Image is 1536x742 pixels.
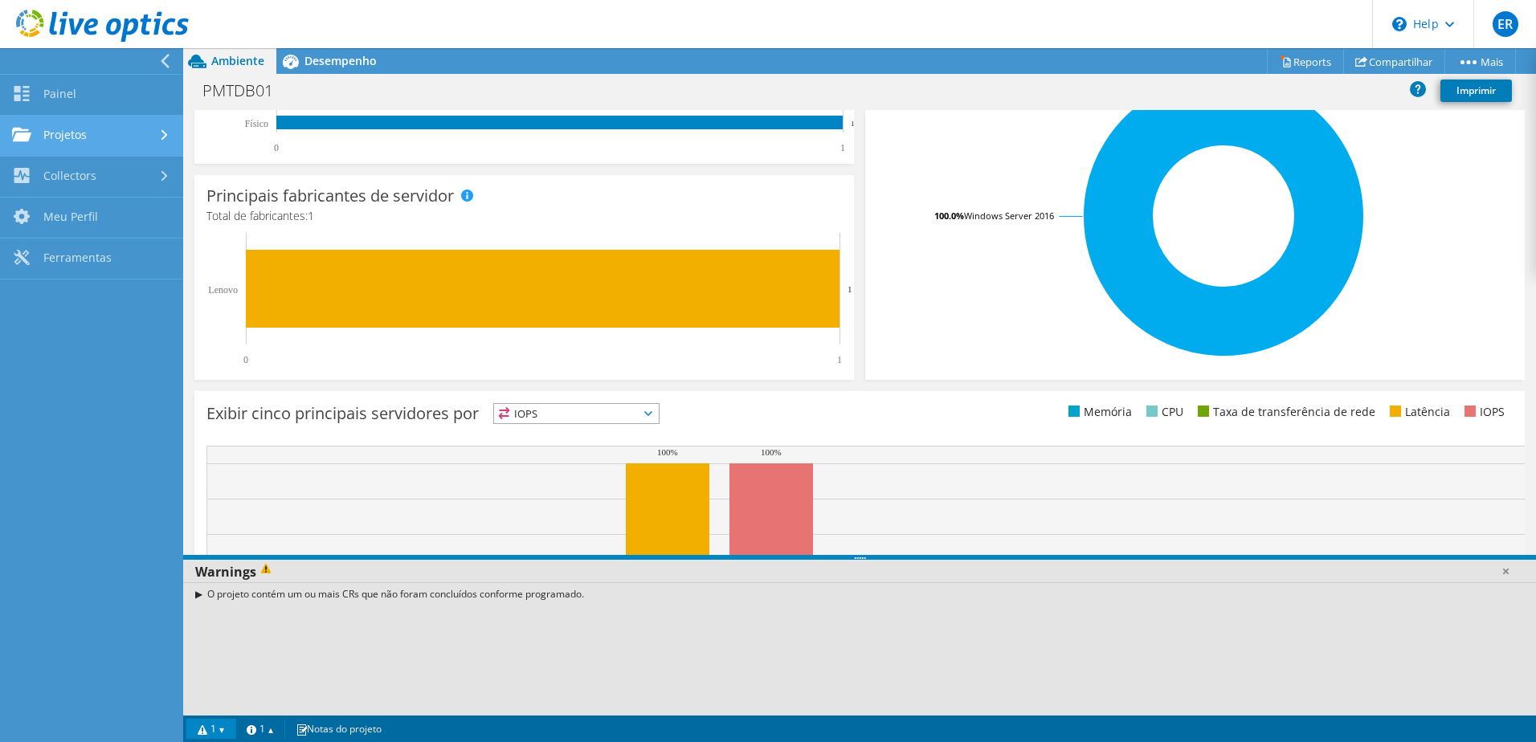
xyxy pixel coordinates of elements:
a: 1 [186,719,236,739]
div: Warnings [183,560,1536,584]
text: 0 [274,142,279,153]
a: Compartilhar [1343,49,1445,74]
h4: Total de fabricantes: [206,207,842,225]
text: 1 [837,354,842,365]
text: 1 [851,120,855,128]
a: 1 [235,719,285,739]
text: 1 [848,284,852,294]
a: Imprimir [1440,79,1512,102]
span: IOPS [494,404,659,423]
a: Mais [1444,49,1516,74]
text: 100% [761,447,782,457]
text: Lenovo [208,284,238,296]
li: Taxa de transferência de rede [1194,403,1375,421]
span: 1 [308,208,314,223]
li: Latência [1386,403,1450,421]
div: O projeto contém um ou mais CRs que não foram concluídos conforme programado. [183,582,1536,605]
a: Reports [1267,49,1344,74]
text: 1 [840,142,845,153]
li: IOPS [1460,403,1505,421]
tspan: 100.0% [934,210,964,222]
li: CPU [1142,403,1183,421]
text: 0 [243,354,248,365]
h1: PMTDB01 [195,82,298,100]
text: 100% [657,447,678,457]
tspan: Windows Server 2016 [964,210,1054,222]
a: Notas do projeto [284,719,393,739]
span: Ambiente [211,53,264,68]
tspan: Físico [245,118,268,129]
span: Desempenho [304,53,377,68]
span: ER [1493,11,1518,37]
svg: \n [1392,17,1407,31]
h3: Principais fabricantes de servidor [206,187,454,205]
li: Memória [1064,403,1132,421]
